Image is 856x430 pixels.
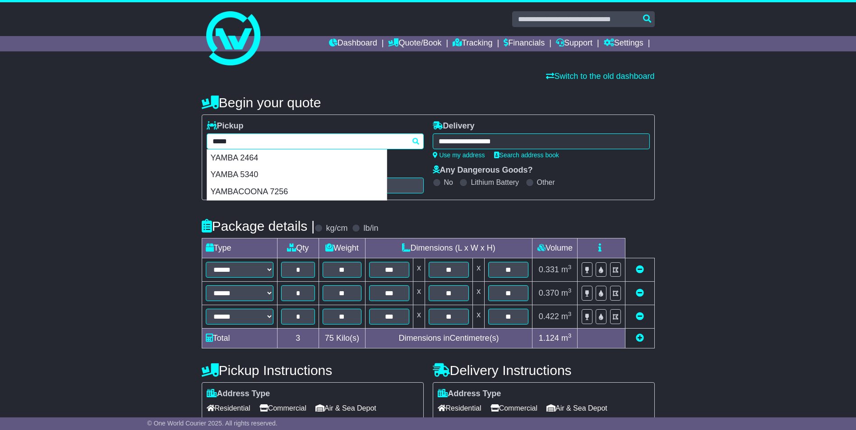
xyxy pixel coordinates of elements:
a: Tracking [453,36,492,51]
td: Volume [532,238,578,258]
sup: 3 [568,287,572,294]
label: lb/in [363,224,378,233]
span: 75 [325,334,334,343]
td: 3 [277,329,319,348]
td: x [473,282,485,305]
a: Remove this item [636,288,644,297]
span: Commercial [259,401,306,415]
td: x [413,305,425,329]
label: Pickup [207,121,244,131]
span: 1.124 [539,334,559,343]
sup: 3 [568,311,572,317]
span: Residential [207,401,250,415]
div: YAMBACOONA 7256 [207,183,387,201]
label: Any Dangerous Goods? [433,165,533,175]
span: 0.422 [539,312,559,321]
td: Total [202,329,277,348]
a: Dashboard [329,36,377,51]
a: Remove this item [636,265,644,274]
a: Search address book [494,151,559,159]
td: x [473,305,485,329]
label: Address Type [438,389,501,399]
td: x [413,282,425,305]
span: Residential [438,401,481,415]
td: Qty [277,238,319,258]
label: Lithium Battery [471,178,519,187]
a: Use my address [433,151,485,159]
td: x [473,258,485,282]
sup: 3 [568,332,572,339]
span: Air & Sea Depot [315,401,376,415]
td: Type [202,238,277,258]
td: x [413,258,425,282]
a: Financials [504,36,545,51]
span: m [561,288,572,297]
a: Support [556,36,592,51]
h4: Begin your quote [202,95,655,110]
span: Air & Sea Depot [546,401,607,415]
span: m [561,334,572,343]
span: 0.331 [539,265,559,274]
span: Commercial [490,401,537,415]
h4: Delivery Instructions [433,363,655,378]
label: Address Type [207,389,270,399]
h4: Pickup Instructions [202,363,424,378]
div: YAMBA 2464 [207,150,387,167]
td: Dimensions (L x W x H) [365,238,532,258]
span: © One World Courier 2025. All rights reserved. [147,420,278,427]
label: No [444,178,453,187]
span: m [561,265,572,274]
td: Kilo(s) [319,329,366,348]
span: m [561,312,572,321]
span: 0.370 [539,288,559,297]
sup: 3 [568,264,572,270]
div: YAMBA 5340 [207,166,387,183]
td: Dimensions in Centimetre(s) [365,329,532,348]
label: kg/cm [326,224,347,233]
h4: Package details | [202,219,315,233]
a: Add new item [636,334,644,343]
a: Switch to the old dashboard [546,72,654,81]
label: Other [537,178,555,187]
a: Remove this item [636,312,644,321]
label: Delivery [433,121,475,131]
a: Settings [604,36,643,51]
td: Weight [319,238,366,258]
a: Quote/Book [388,36,441,51]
